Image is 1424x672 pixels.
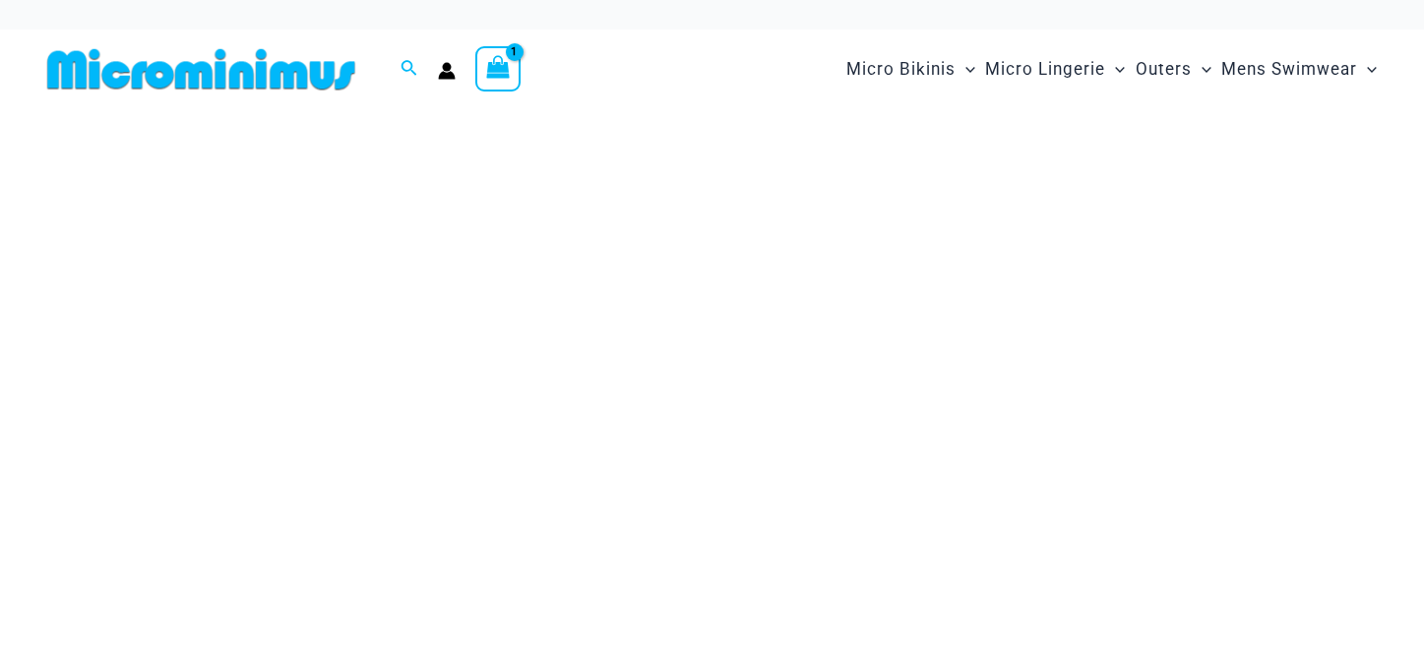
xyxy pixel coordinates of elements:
[846,44,956,94] span: Micro Bikinis
[1216,39,1382,99] a: Mens SwimwearMenu ToggleMenu Toggle
[838,36,1385,102] nav: Site Navigation
[1357,44,1377,94] span: Menu Toggle
[1192,44,1211,94] span: Menu Toggle
[980,39,1130,99] a: Micro LingerieMenu ToggleMenu Toggle
[956,44,975,94] span: Menu Toggle
[39,47,363,92] img: MM SHOP LOGO FLAT
[1221,44,1357,94] span: Mens Swimwear
[475,46,521,92] a: View Shopping Cart, 1 items
[438,62,456,80] a: Account icon link
[401,57,418,82] a: Search icon link
[841,39,980,99] a: Micro BikinisMenu ToggleMenu Toggle
[985,44,1105,94] span: Micro Lingerie
[1131,39,1216,99] a: OutersMenu ToggleMenu Toggle
[1136,44,1192,94] span: Outers
[1105,44,1125,94] span: Menu Toggle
